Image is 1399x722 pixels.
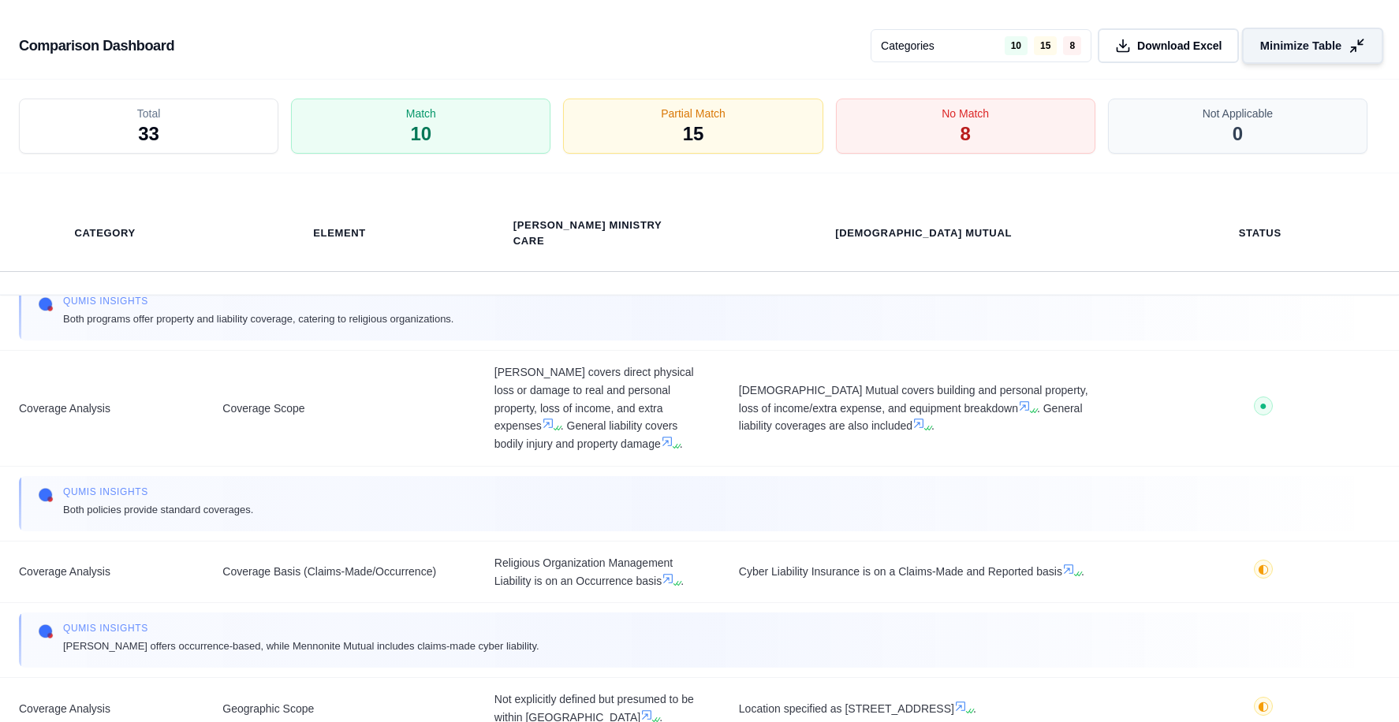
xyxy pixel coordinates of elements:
[63,311,453,327] span: Both programs offer property and liability coverage, catering to religious organizations.
[19,32,174,60] h3: Comparison Dashboard
[683,121,704,147] span: 15
[63,622,539,635] span: Qumis INSIGHTS
[63,295,453,307] span: Qumis INSIGHTS
[494,363,701,453] span: [PERSON_NAME] covers direct physical loss or damage to real and personal property, loss of income...
[942,106,989,121] span: No Match
[739,700,1109,718] span: Location specified as [STREET_ADDRESS] .
[19,700,185,718] span: Coverage Analysis
[410,121,431,147] span: 10
[661,106,726,121] span: Partial Match
[222,700,456,718] span: Geographic Scope
[1254,560,1273,584] button: ◐
[1259,400,1267,412] span: ●
[137,106,161,121] span: Total
[55,216,154,251] th: Category
[138,121,159,147] span: 33
[739,381,1109,435] span: [DEMOGRAPHIC_DATA] Mutual covers building and personal property, loss of income/extra expense, an...
[19,563,185,581] span: Coverage Analysis
[1258,563,1269,575] span: ◐
[1254,396,1273,421] button: ●
[1258,700,1269,713] span: ◐
[222,563,456,581] span: Coverage Basis (Claims-Made/Occurrence)
[739,563,1109,581] span: Cyber Liability Insurance is on a Claims-Made and Reported basis .
[1220,216,1300,251] th: Status
[494,554,701,590] span: Religious Organization Management Liability is on an Occurrence basis .
[406,106,436,121] span: Match
[494,208,701,259] th: [PERSON_NAME] Ministry Care
[63,501,253,518] span: Both policies provide standard coverages.
[1254,697,1273,721] button: ◐
[961,121,971,147] span: 8
[63,486,253,498] span: Qumis INSIGHTS
[1233,121,1243,147] span: 0
[1203,106,1274,121] span: Not Applicable
[222,400,456,418] span: Coverage Scope
[294,216,385,251] th: Element
[19,400,185,418] span: Coverage Analysis
[63,638,539,654] span: [PERSON_NAME] offers occurrence-based, while Mennonite Mutual includes claims-made cyber liability.
[816,216,1031,251] th: [DEMOGRAPHIC_DATA] Mutual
